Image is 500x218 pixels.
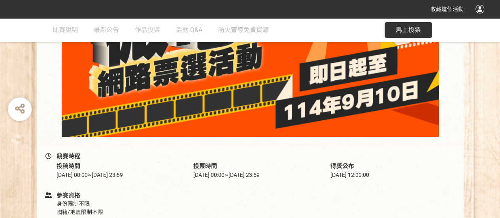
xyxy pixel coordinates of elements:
a: 防火宣導免費資源 [218,18,269,42]
span: 收藏這個活動 [430,6,464,12]
span: ~ [88,172,92,178]
a: 活動 Q&A [176,18,202,42]
button: 馬上投票 [385,22,432,38]
a: 最新公告 [94,18,119,42]
span: 比賽說明 [53,26,78,34]
span: 競賽時程 [57,153,80,160]
span: 馬上投票 [396,26,421,34]
span: [DATE] 00:00 [57,172,88,178]
span: [DATE] 12:00:00 [330,172,369,178]
span: 最新公告 [94,26,119,34]
span: [DATE] 23:59 [92,172,123,178]
span: 參賽資格 [57,192,80,199]
span: [DATE] 23:59 [228,172,260,178]
a: 作品投票 [135,18,160,42]
span: 活動 Q&A [176,26,202,34]
span: 身份限制 [57,201,79,207]
span: 作品投票 [135,26,160,34]
span: [DATE] 00:00 [193,172,225,178]
span: 不限 [92,209,103,215]
span: 國籍/地區限制 [57,209,92,215]
span: ~ [225,172,228,178]
span: 投稿時間 [57,163,80,170]
span: 不限 [79,201,90,207]
span: 防火宣導免費資源 [218,26,269,34]
a: 比賽說明 [53,18,78,42]
span: 得獎公布 [330,163,354,170]
span: 投票時間 [193,163,217,170]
